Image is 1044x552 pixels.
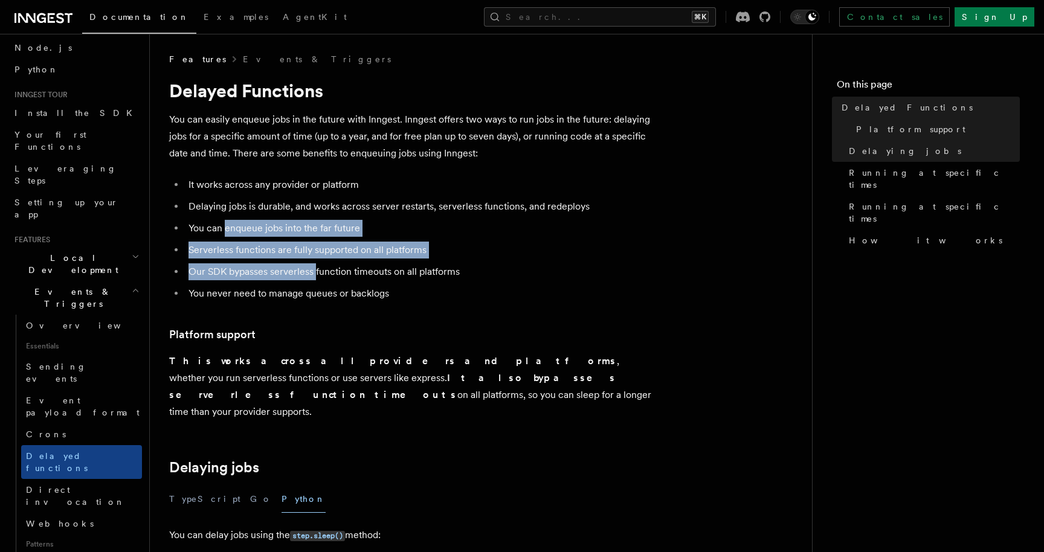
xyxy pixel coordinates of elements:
button: TypeScript [169,486,240,513]
a: Crons [21,423,142,445]
a: Running at specific times [844,196,1020,229]
span: Leveraging Steps [14,164,117,185]
button: Local Development [10,247,142,281]
a: Sign Up [955,7,1034,27]
span: Running at specific times [849,167,1020,191]
li: It works across any provider or platform [185,176,652,193]
span: Essentials [21,336,142,356]
a: Examples [196,4,275,33]
span: How it works [849,234,1002,246]
button: Toggle dark mode [790,10,819,24]
a: Sending events [21,356,142,390]
a: Platform support [851,118,1020,140]
span: Events & Triggers [10,286,132,310]
button: Go [250,486,272,513]
p: You can easily enqueue jobs in the future with Inngest. Inngest offers two ways to run jobs in th... [169,111,652,162]
span: Node.js [14,43,72,53]
code: step.sleep() [290,531,345,541]
li: Delaying jobs is durable, and works across server restarts, serverless functions, and redeploys [185,198,652,215]
h4: On this page [837,77,1020,97]
span: Crons [26,429,66,439]
a: Your first Functions [10,124,142,158]
button: Python [282,486,326,513]
span: Sending events [26,362,86,384]
a: Running at specific times [844,162,1020,196]
kbd: ⌘K [692,11,709,23]
a: Webhooks [21,513,142,534]
a: AgentKit [275,4,354,33]
span: Platform support [856,123,965,135]
a: Delaying jobs [844,140,1020,162]
a: Documentation [82,4,196,34]
span: Setting up your app [14,197,118,219]
a: Direct invocation [21,479,142,513]
span: Documentation [89,12,189,22]
span: Event payload format [26,396,140,417]
a: Overview [21,315,142,336]
strong: This works across all providers and platforms [169,355,617,367]
a: Python [10,59,142,80]
li: Our SDK bypasses serverless function timeouts on all platforms [185,263,652,280]
li: You can enqueue jobs into the far future [185,220,652,237]
button: Events & Triggers [10,281,142,315]
a: Events & Triggers [243,53,391,65]
a: Delaying jobs [169,459,259,476]
a: Event payload format [21,390,142,423]
span: Webhooks [26,519,94,528]
a: Install the SDK [10,102,142,124]
p: You can delay jobs using the method: [169,527,652,544]
a: Node.js [10,37,142,59]
span: Features [169,53,226,65]
h1: Delayed Functions [169,80,652,101]
a: Setting up your app [10,191,142,225]
a: Delayed functions [21,445,142,479]
a: How it works [844,229,1020,251]
span: Running at specific times [849,201,1020,225]
span: Overview [26,321,150,330]
p: , whether you run serverless functions or use servers like express. on all platforms, so you can ... [169,353,652,420]
a: Platform support [169,326,256,343]
span: Delaying jobs [849,145,961,157]
button: Search...⌘K [484,7,716,27]
span: Examples [204,12,268,22]
span: Delayed Functions [842,101,973,114]
a: Delayed Functions [837,97,1020,118]
a: Leveraging Steps [10,158,142,191]
span: Direct invocation [26,485,125,507]
a: Contact sales [839,7,950,27]
a: step.sleep() [290,529,345,541]
span: AgentKit [283,12,347,22]
span: Local Development [10,252,132,276]
span: Python [14,65,59,74]
span: Inngest tour [10,90,68,100]
span: Your first Functions [14,130,86,152]
span: Delayed functions [26,451,88,473]
span: Install the SDK [14,108,140,118]
li: You never need to manage queues or backlogs [185,285,652,302]
span: Features [10,235,50,245]
li: Serverless functions are fully supported on all platforms [185,242,652,258]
